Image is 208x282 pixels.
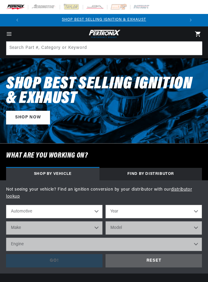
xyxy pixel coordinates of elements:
select: Model [106,221,202,235]
select: Ride Type [6,205,102,218]
div: Announcement [23,17,185,23]
a: SHOP NOW [6,111,50,124]
div: RESET [106,254,202,268]
select: Make [6,221,102,235]
button: Translation missing: en.sections.announcements.next_announcement [185,14,197,26]
summary: Menu [2,31,16,37]
button: Search Part #, Category or Keyword [188,42,202,55]
div: Find by Distributor [99,168,202,180]
p: Not seeing your vehicle? Find an ignition conversion by your distributor with our [6,186,202,200]
button: Translation missing: en.sections.announcements.previous_announcement [11,14,23,26]
img: Pertronix [87,29,121,39]
input: Search Part #, Category or Keyword [6,42,202,55]
select: Year [106,205,202,218]
div: 1 of 2 [23,17,185,23]
h2: Shop Best Selling Ignition & Exhaust [6,77,202,106]
div: Shop by vehicle [6,168,99,180]
a: distributor lookup [6,187,192,199]
a: SHOP BEST SELLING IGNITION & EXHAUST [62,18,146,22]
select: Engine [6,238,202,251]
